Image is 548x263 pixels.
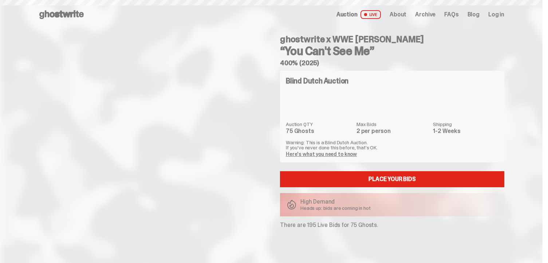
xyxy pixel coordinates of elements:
dd: 1-2 Weeks [433,128,498,134]
a: FAQs [444,12,458,17]
dt: Max Bids [356,122,429,127]
h4: ghostwrite x WWE [PERSON_NAME] [280,35,504,44]
span: LIVE [360,10,381,19]
p: Heads up: bids are coming in hot [300,205,371,211]
dt: Shipping [433,122,498,127]
a: Archive [415,12,435,17]
a: Here's what you need to know [286,151,357,157]
a: Auction LIVE [336,10,381,19]
p: High Demand [300,199,371,205]
a: Log in [488,12,504,17]
p: There are 195 Live Bids for 75 Ghosts. [280,222,504,228]
dd: 75 Ghosts [286,128,352,134]
span: Auction [336,12,358,17]
h3: “You Can't See Me” [280,45,504,57]
dd: 2 per person [356,128,429,134]
h5: 400% (2025) [280,60,504,66]
dt: Auction QTY [286,122,352,127]
a: Place your Bids [280,171,504,187]
a: About [390,12,406,17]
h4: Blind Dutch Auction [286,77,348,85]
p: Warning: This is a Blind Dutch Auction. If you’ve never done this before, that’s OK. [286,140,498,150]
a: Blog [468,12,480,17]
